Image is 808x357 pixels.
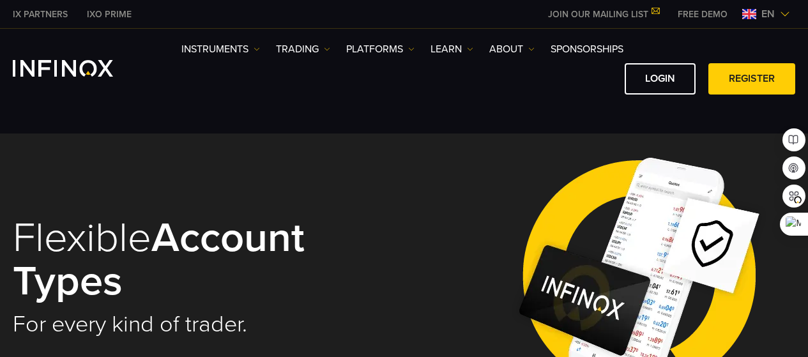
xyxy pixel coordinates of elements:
a: REGISTER [708,63,795,95]
a: TRADING [276,42,330,57]
span: en [756,6,780,22]
a: SPONSORSHIPS [551,42,623,57]
h2: For every kind of trader. [13,310,388,338]
a: JOIN OUR MAILING LIST [538,9,668,20]
a: Learn [431,42,473,57]
a: INFINOX Logo [13,60,143,77]
a: PLATFORMS [346,42,415,57]
a: Instruments [181,42,260,57]
a: INFINOX MENU [668,8,737,21]
strong: Account Types [13,213,305,307]
a: LOGIN [625,63,696,95]
a: ABOUT [489,42,535,57]
a: INFINOX [77,8,141,21]
a: INFINOX [3,8,77,21]
h1: Flexible [13,216,388,304]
